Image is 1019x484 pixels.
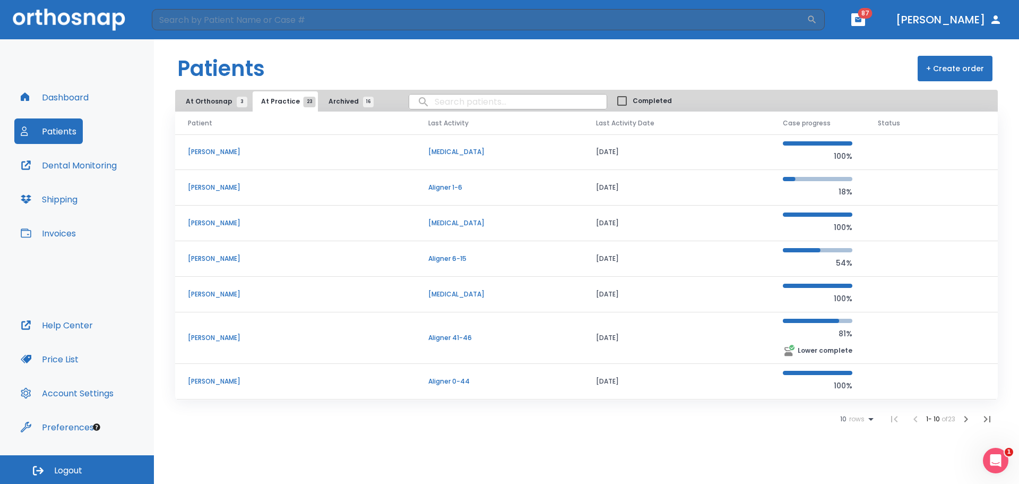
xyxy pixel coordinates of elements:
p: [PERSON_NAME] [188,254,403,264]
span: 1 - 10 [926,414,942,423]
p: 100% [783,379,852,392]
p: 54% [783,257,852,269]
p: Aligner 41-46 [428,333,571,343]
span: Last Activity Date [596,118,654,128]
span: rows [847,415,865,423]
p: 18% [783,185,852,198]
button: Shipping [14,186,84,212]
button: Preferences [14,414,100,440]
button: Dental Monitoring [14,152,123,178]
p: [PERSON_NAME] [188,183,403,192]
p: [PERSON_NAME] [188,147,403,157]
button: Account Settings [14,380,120,406]
span: 16 [363,97,374,107]
p: [PERSON_NAME] [188,290,403,299]
p: [PERSON_NAME] [188,218,403,228]
button: Patients [14,118,83,144]
p: 100% [783,150,852,163]
p: [MEDICAL_DATA] [428,147,571,157]
img: Orthosnap [13,9,125,30]
button: [PERSON_NAME] [892,10,1006,29]
td: [DATE] [583,312,771,364]
td: [DATE] [583,364,771,400]
button: Help Center [14,312,99,338]
p: [MEDICAL_DATA] [428,218,571,228]
span: Status [878,118,900,128]
p: [PERSON_NAME] [188,333,403,343]
td: [DATE] [583,241,771,277]
span: 87 [858,8,873,19]
p: [PERSON_NAME] [188,377,403,386]
td: [DATE] [583,206,771,241]
span: 10 [840,415,847,423]
button: Price List [14,346,85,372]
p: Aligner 0-44 [428,377,571,386]
div: tabs [177,91,379,112]
h1: Patients [177,53,265,84]
p: Aligner 1-6 [428,183,571,192]
p: Aligner 6-15 [428,254,571,264]
button: Dashboard [14,84,95,110]
span: At Orthosnap [186,97,242,106]
p: 100% [783,292,852,305]
span: At Practice [261,97,309,106]
input: search [409,91,607,112]
span: Case progress [783,118,831,128]
span: Last Activity [428,118,469,128]
span: 1 [1005,448,1013,456]
p: 100% [783,221,852,234]
span: 23 [304,97,316,107]
iframe: Intercom live chat [983,448,1008,473]
span: 3 [237,97,247,107]
td: [DATE] [583,277,771,312]
p: [MEDICAL_DATA] [428,290,571,299]
button: Invoices [14,220,82,246]
input: Search by Patient Name or Case # [152,9,807,30]
span: Logout [54,465,82,477]
p: 81% [783,327,852,340]
p: Lower complete [798,346,852,355]
span: Patient [188,118,212,128]
span: Completed [633,96,672,106]
span: of 23 [942,414,955,423]
span: Archived [329,97,368,106]
button: + Create order [918,56,992,81]
td: [DATE] [583,170,771,206]
td: [DATE] [583,134,771,170]
div: Tooltip anchor [92,422,101,432]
